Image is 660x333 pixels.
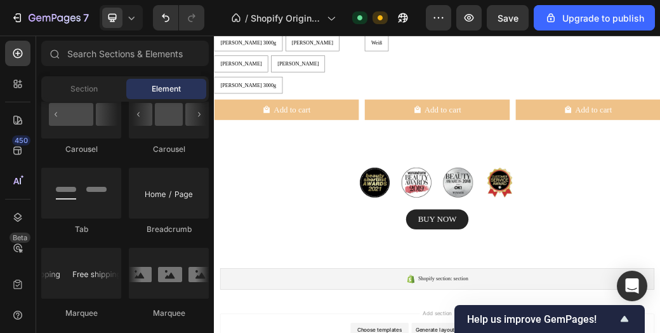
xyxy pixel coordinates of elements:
button: Upgrade to publish [534,5,655,31]
p: 7 [83,10,89,25]
img: Alt Image [462,225,513,276]
div: Marquee [41,308,121,319]
div: Add to cart [359,116,422,136]
img: Alt Image [391,225,442,276]
button: Show survey - Help us improve GemPages! [467,311,632,327]
button: Add to cart [257,109,504,144]
button: BUY NOW [327,296,434,331]
div: Breadcrumb [129,224,209,235]
div: Marquee [129,308,209,319]
div: BUY NOW [348,304,414,323]
span: Element [152,83,181,95]
span: Save [498,13,518,24]
div: Tab [41,224,121,235]
div: Open Intercom Messenger [617,271,647,301]
span: Section [70,83,98,95]
span: Shopify Original Home Template [251,11,322,25]
div: 450 [12,135,30,146]
div: Upgrade to publish [544,11,644,25]
img: Alt Image [320,225,371,276]
div: Carousel [129,144,209,155]
div: Carousel [41,144,121,155]
input: Search Sections & Elements [41,41,209,66]
iframe: Design area [214,36,660,333]
span: / [245,11,248,25]
button: Save [487,5,529,31]
button: 7 [5,5,95,31]
div: Beta [10,233,30,243]
span: Help us improve GemPages! [467,313,617,325]
div: Undo/Redo [153,5,204,31]
img: Alt Image [249,225,300,276]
